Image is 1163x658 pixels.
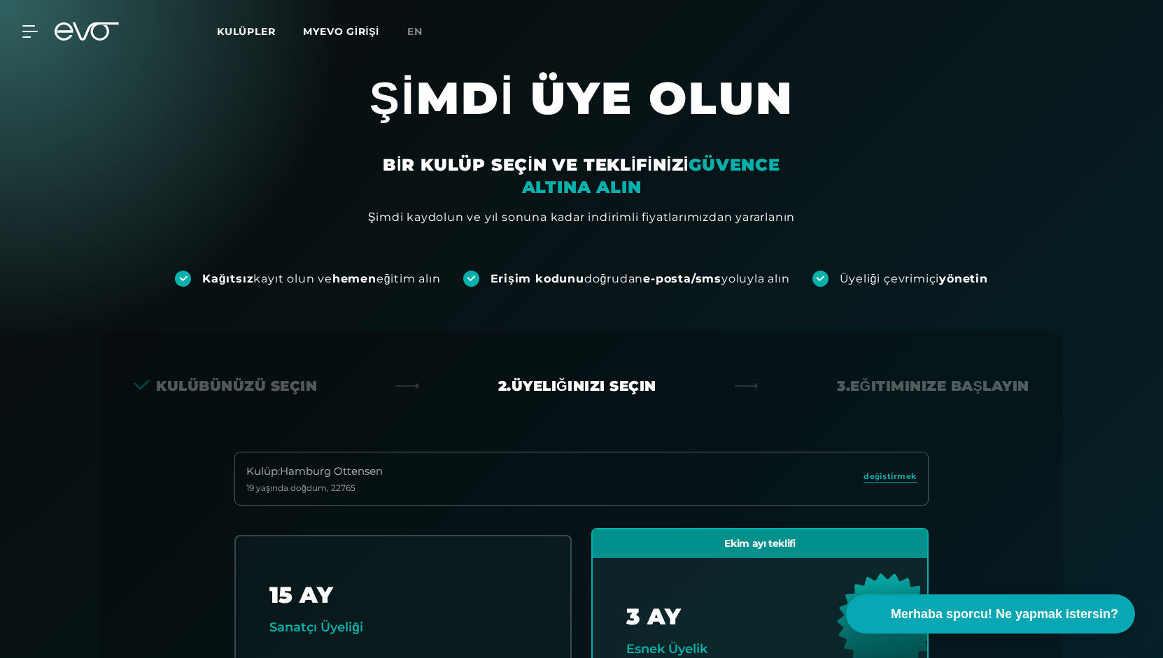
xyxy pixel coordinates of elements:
[850,378,1029,394] font: Eğitiminize başlayın
[864,471,917,487] a: değiştirmek
[846,594,1135,634] button: Merhaba sporcu! Ne yapmak istersin?
[837,378,850,394] font: 3.
[278,464,280,478] font: :
[202,272,253,285] font: Kağıtsız
[643,272,721,285] font: e-posta/sms
[584,272,643,285] font: doğrudan
[217,25,275,38] font: Kulüpler
[332,272,376,285] font: hemen
[246,464,278,478] font: Kulüp
[280,464,383,478] font: Hamburg Ottensen
[156,378,317,394] font: Kulübünüzü seçin
[721,272,790,285] font: yoluyla alın
[407,24,439,40] a: en
[498,378,512,394] font: 2.
[369,71,794,125] font: ŞİMDİ ÜYE OLUN
[327,482,355,493] font: , 22765
[939,272,988,285] font: yönetin
[383,155,689,175] font: BİR KULÜP SEÇİN VE TEKLİFİNİZİ
[491,272,584,285] font: Erişim kodunu
[368,210,795,224] font: Şimdi kaydolun ve yıl sonuna kadar indirimli fiyatlarımızdan yararlanın
[246,482,327,493] font: 19 yaşında doğdum
[512,378,656,394] font: Üyeliğinizi seçin
[891,607,1118,621] font: Merhaba sporcu! Ne yapmak istersin?
[407,25,423,38] font: en
[376,272,441,285] font: eğitim alın
[840,272,940,285] font: Üyeliği çevrimiçi
[217,24,303,38] a: Kulüpler
[864,471,917,481] font: değiştirmek
[253,272,332,285] font: kayıt olun ve
[303,25,379,38] a: MYEVO GİRİŞİ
